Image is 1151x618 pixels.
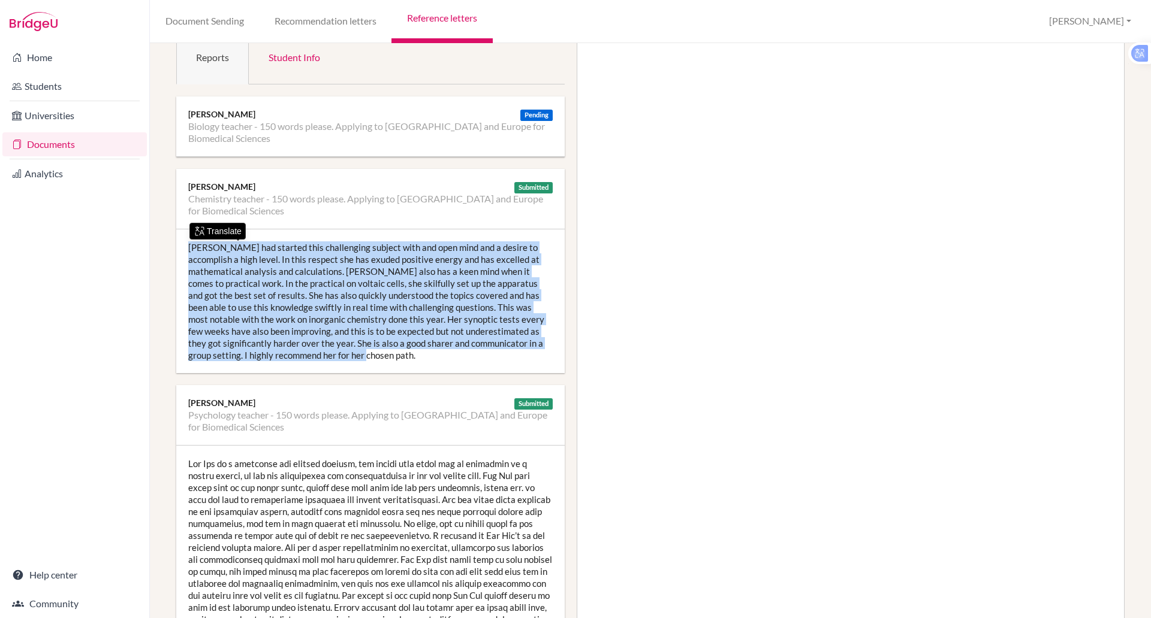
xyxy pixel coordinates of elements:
img: Bridge-U [10,12,58,31]
li: Psychology teacher - 150 words please. Applying to [GEOGRAPHIC_DATA] and Europe for Biomedical Sc... [188,409,553,433]
li: Chemistry teacher - 150 words please. Applying to [GEOGRAPHIC_DATA] and Europe for Biomedical Sci... [188,193,553,217]
div: [PERSON_NAME] [188,108,553,120]
div: Submitted [514,182,553,193]
div: [PERSON_NAME] [188,181,553,193]
a: Reports [176,29,249,84]
a: Analytics [2,162,147,186]
a: Help center [2,563,147,587]
a: Community [2,592,147,616]
a: Documents [2,132,147,156]
div: Submitted [514,398,553,410]
div: Pending [520,110,553,121]
a: Students [2,74,147,98]
button: [PERSON_NAME] [1044,10,1137,32]
a: Universities [2,104,147,128]
li: Biology teacher - 150 words please. Applying to [GEOGRAPHIC_DATA] and Europe for Biomedical Sciences [188,120,553,144]
div: [PERSON_NAME] [188,397,553,409]
div: [PERSON_NAME] had started this challenging subject with and open mind and a desire to accomplish ... [176,229,565,373]
a: Student Info [249,29,340,84]
a: Home [2,46,147,69]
